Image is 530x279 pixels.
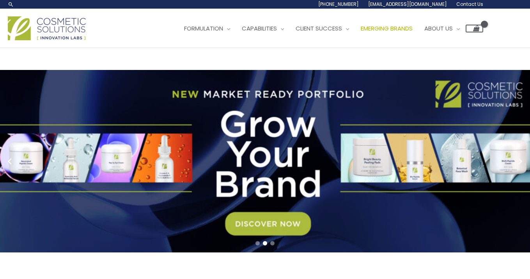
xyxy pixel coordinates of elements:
span: Go to slide 2 [263,241,267,245]
span: Go to slide 3 [270,241,275,245]
nav: Site Navigation [172,17,483,40]
span: Go to slide 1 [255,241,260,245]
img: Cosmetic Solutions Logo [8,16,86,40]
a: Formulation [178,17,236,40]
span: Emerging Brands [361,24,413,32]
a: Emerging Brands [355,17,418,40]
span: About Us [424,24,453,32]
span: [EMAIL_ADDRESS][DOMAIN_NAME] [368,1,447,7]
span: [PHONE_NUMBER] [318,1,359,7]
a: Search icon link [8,1,14,7]
a: Capabilities [236,17,290,40]
a: Client Success [290,17,355,40]
button: Previous slide [4,156,16,167]
span: Capabilities [242,24,277,32]
a: View Shopping Cart, empty [466,25,483,32]
span: Client Success [296,24,342,32]
span: Formulation [184,24,223,32]
button: Next slide [514,156,526,167]
span: Contact Us [456,1,483,7]
a: About Us [418,17,466,40]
